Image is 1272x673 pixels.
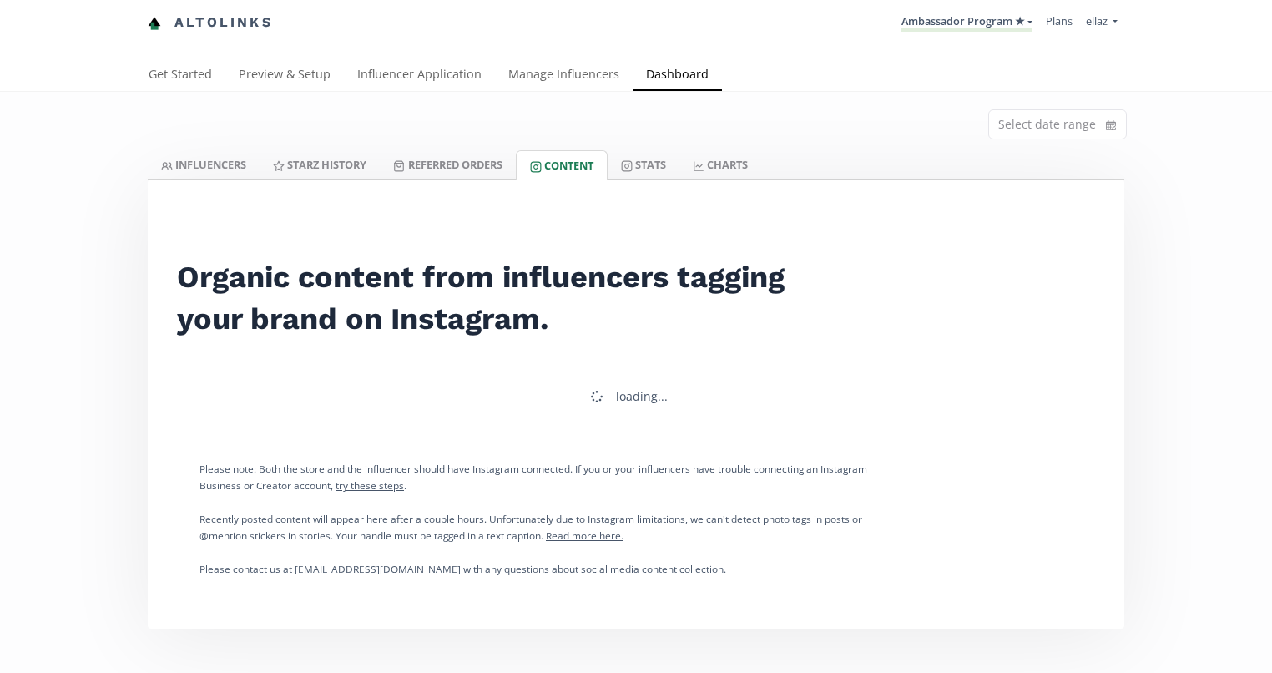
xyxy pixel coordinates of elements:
small: Recently posted content will appear here after a couple hours. Unfortunately due to Instagram lim... [199,512,862,542]
a: Manage Influencers [495,59,633,93]
a: Dashboard [633,59,722,93]
a: Get Started [135,59,225,93]
a: try these steps [336,478,404,492]
h2: Organic content from influencers tagging your brand on Instagram. [177,256,806,340]
a: Content [516,150,608,180]
span: ellaz [1086,13,1108,28]
a: Ambassador Program ★ [901,13,1032,32]
a: Altolinks [148,9,273,37]
a: Stats [608,150,679,179]
a: ellaz [1086,13,1118,33]
a: Influencer Application [344,59,495,93]
a: Read more here. [546,529,623,542]
small: Please note: Both the store and the influencer should have Instagram connected. If you or your in... [199,462,867,492]
svg: calendar [1106,117,1116,134]
img: favicon-32x32.png [148,17,161,30]
a: Plans [1046,13,1073,28]
a: CHARTS [679,150,761,179]
a: Starz HISTORY [260,150,380,179]
div: loading... [616,388,668,405]
a: Referred Orders [380,150,515,179]
small: Please contact us at [EMAIL_ADDRESS][DOMAIN_NAME] with any questions about social media content c... [199,562,726,575]
a: INFLUENCERS [148,150,260,179]
a: Preview & Setup [225,59,344,93]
